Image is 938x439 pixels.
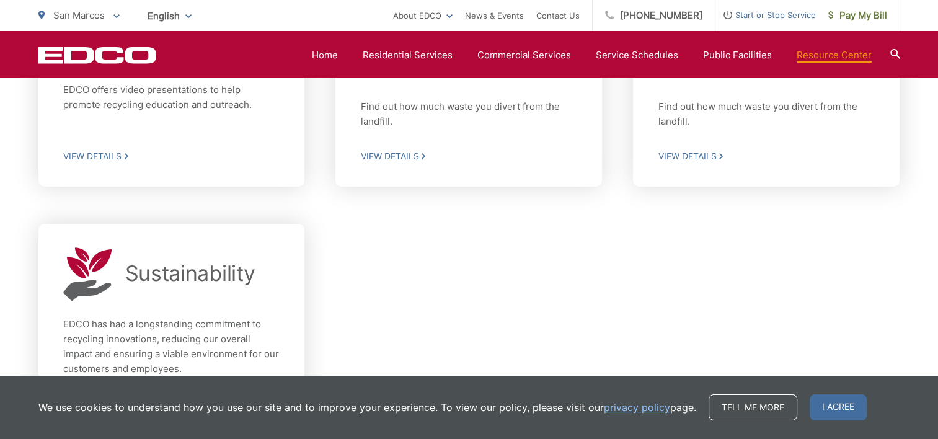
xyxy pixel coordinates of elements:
[38,400,696,415] p: We use cookies to understand how you use our site and to improve your experience. To view our pol...
[363,48,453,63] a: Residential Services
[360,151,577,162] span: View Details
[703,48,772,63] a: Public Facilities
[312,48,338,63] a: Home
[658,99,875,129] p: Find out how much waste you divert from the landfill.
[38,224,305,434] a: Sustainability EDCO has had a longstanding commitment to recycling innovations, reducing our over...
[393,8,453,23] a: About EDCO
[596,48,678,63] a: Service Schedules
[53,9,105,21] span: San Marcos
[38,47,156,64] a: EDCD logo. Return to the homepage.
[138,5,201,27] span: English
[63,82,280,120] p: EDCO offers video presentations to help promote recycling education and outreach.
[797,48,872,63] a: Resource Center
[828,8,887,23] span: Pay My Bill
[465,8,524,23] a: News & Events
[125,261,255,286] h2: Sustainability
[63,151,280,162] span: View Details
[604,400,670,415] a: privacy policy
[63,317,280,376] p: EDCO has had a longstanding commitment to recycling innovations, reducing our overall impact and ...
[477,48,571,63] a: Commercial Services
[658,151,875,162] span: View Details
[536,8,580,23] a: Contact Us
[360,99,577,129] p: Find out how much waste you divert from the landfill.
